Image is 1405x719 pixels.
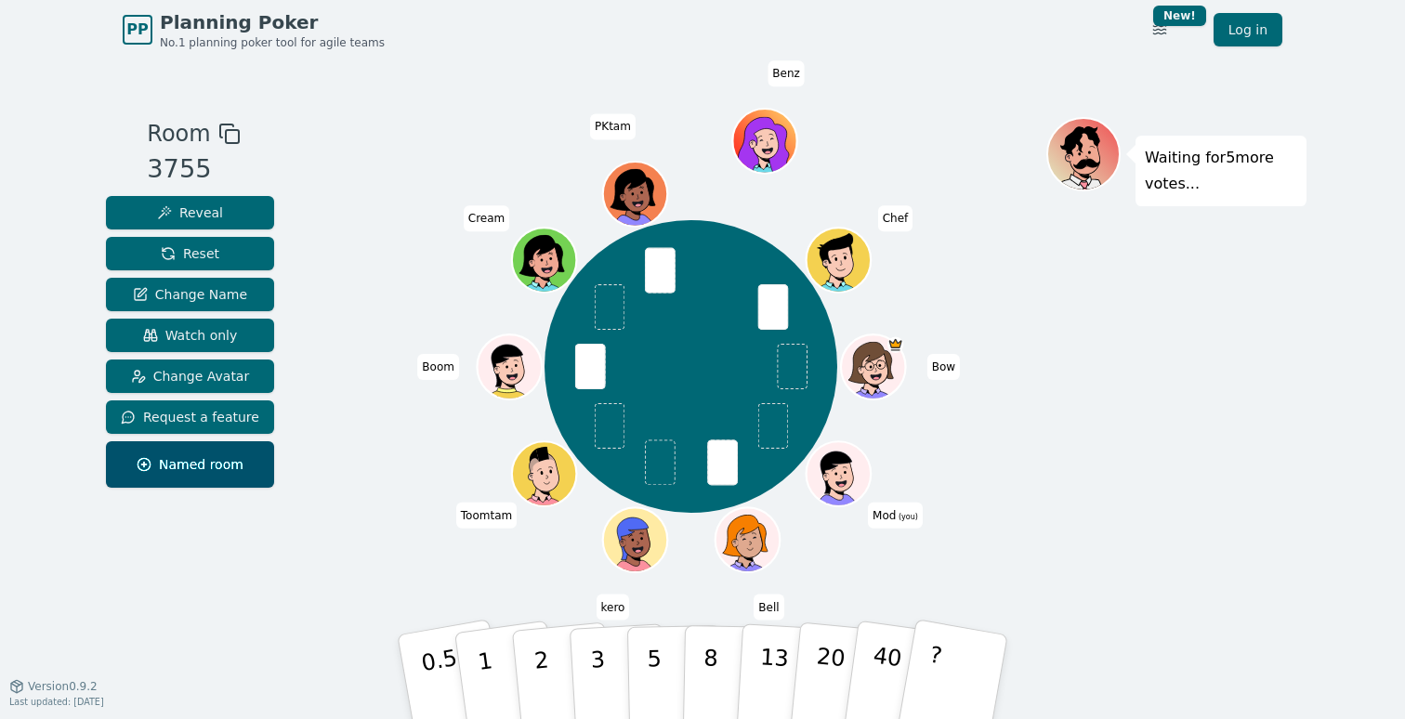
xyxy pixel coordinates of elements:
[9,697,104,707] span: Last updated: [DATE]
[886,336,902,352] span: Bow is the host
[9,679,98,694] button: Version0.9.2
[768,60,805,86] span: Click to change your name
[106,237,274,270] button: Reset
[126,19,148,41] span: PP
[808,443,868,503] button: Click to change your avatar
[417,354,459,380] span: Click to change your name
[1214,13,1282,46] a: Log in
[106,319,274,352] button: Watch only
[106,359,274,393] button: Change Avatar
[1143,13,1176,46] button: New!
[121,408,259,426] span: Request a feature
[878,205,913,231] span: Click to change your name
[28,679,98,694] span: Version 0.9.2
[157,203,223,222] span: Reveal
[106,441,274,488] button: Named room
[131,367,250,386] span: Change Avatar
[590,113,636,139] span: Click to change your name
[160,9,385,35] span: Planning Poker
[868,502,923,528] span: Click to change your name
[1153,6,1206,26] div: New!
[133,285,247,304] span: Change Name
[143,326,238,345] span: Watch only
[161,244,219,263] span: Reset
[456,502,517,528] span: Click to change your name
[106,278,274,311] button: Change Name
[106,400,274,434] button: Request a feature
[464,205,509,231] span: Click to change your name
[123,9,385,50] a: PPPlanning PokerNo.1 planning poker tool for agile teams
[597,594,630,620] span: Click to change your name
[754,594,783,620] span: Click to change your name
[147,117,210,150] span: Room
[896,512,918,520] span: (you)
[147,150,240,189] div: 3755
[106,196,274,229] button: Reveal
[927,354,960,380] span: Click to change your name
[1145,145,1297,197] p: Waiting for 5 more votes...
[160,35,385,50] span: No.1 planning poker tool for agile teams
[137,455,243,474] span: Named room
